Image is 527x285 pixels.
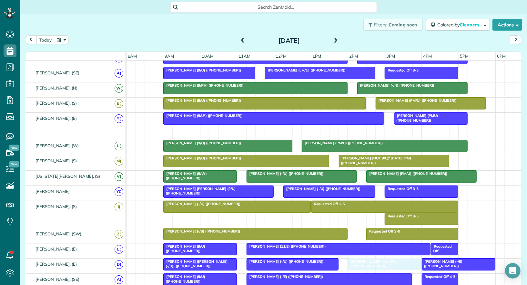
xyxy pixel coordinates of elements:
[163,68,241,72] span: [PERSON_NAME] (9/U) ([PHONE_NUMBER])
[389,22,418,28] span: Coming soon
[34,158,78,163] span: [PERSON_NAME]. (S)
[115,260,123,269] span: D(
[163,156,241,160] span: [PERSON_NAME] (9/U) ([PHONE_NUMBER])
[246,259,324,264] span: [PERSON_NAME] (-/U) ([PHONE_NUMBER])
[384,186,419,191] span: Requested Off 3-5
[339,156,411,165] span: [PERSON_NAME] (NOT 9/U// [DATE]: PM) ([PHONE_NUMBER])
[115,157,123,166] span: M(
[246,171,324,176] span: [PERSON_NAME] (-/U) ([PHONE_NUMBER])
[34,174,101,179] span: [US_STATE][PERSON_NAME]. (S)
[163,186,236,195] span: [PERSON_NAME] [PERSON_NAME] (9/U) ([PHONE_NUMBER])
[34,70,81,75] span: [PERSON_NAME]. (SE)
[460,22,480,28] span: Cleaners
[163,141,241,145] span: [PERSON_NAME] (9/U) ([PHONE_NUMBER])
[163,244,205,253] span: [PERSON_NAME] (9/U) ([PHONE_NUMBER])
[374,22,388,28] span: Filters:
[163,98,241,103] span: [PERSON_NAME] (9/U) ([PHONE_NUMBER])
[163,113,243,118] span: [PERSON_NAME] (9/U*) ([PHONE_NUMBER])
[36,35,55,44] button: today
[115,245,123,254] span: L(
[34,189,71,194] span: [PERSON_NAME]
[163,274,205,283] span: [PERSON_NAME] (9/U) ([PHONE_NUMBER])
[115,275,123,284] span: A(
[115,69,123,78] span: A(
[311,202,345,206] span: Requested Off 1-5
[246,274,324,279] span: [PERSON_NAME] (-/E) ([PHONE_NUMBER])
[163,53,175,59] span: 9am
[375,98,457,103] span: [PERSON_NAME] (PM/U) ([PHONE_NUMBER])
[385,53,396,59] span: 3pm
[163,202,241,206] span: [PERSON_NAME] (-/U) ([PHONE_NUMBER])
[115,230,123,239] span: Z(
[274,53,288,59] span: 12pm
[115,114,123,123] span: Y(
[34,116,78,121] span: [PERSON_NAME]. (E)
[34,231,83,236] span: [PERSON_NAME]. (SW)
[34,204,78,209] span: [PERSON_NAME]. (S)
[394,113,438,122] span: [PERSON_NAME] (PMU) ([PHONE_NUMBER])
[237,53,252,59] span: 11am
[115,84,123,93] span: W(
[34,246,78,252] span: [PERSON_NAME]. (E)
[34,85,79,90] span: [PERSON_NAME]. (N)
[9,145,19,151] span: New
[127,53,138,59] span: 8am
[34,277,81,282] span: [PERSON_NAME]. (SE)
[34,100,78,106] span: [PERSON_NAME]. (S)
[163,171,207,180] span: [PERSON_NAME] (9/W) ([PHONE_NUMBER])
[496,53,507,59] span: 6pm
[384,68,419,72] span: Requested Off 3-5
[431,244,451,253] span: Requested Off
[510,35,522,44] button: next
[505,263,521,279] div: Open Intercom Messenger
[348,53,360,59] span: 2pm
[9,161,19,167] span: New
[163,229,240,233] span: [PERSON_NAME] (-/S) ([PHONE_NUMBER])
[115,99,123,108] span: B(
[459,53,470,59] span: 5pm
[426,19,490,31] button: Colored byCleaners
[301,141,383,145] span: [PERSON_NAME] (PM/U) ([PHONE_NUMBER])
[34,143,80,148] span: [PERSON_NAME]. (W)
[265,68,346,72] span: [PERSON_NAME] (LM/U) ([PHONE_NUMBER])
[348,259,397,268] span: [PERSON_NAME] (Not 9/U) ([PHONE_NUMBER])
[422,53,433,59] span: 4pm
[25,35,37,44] button: prev
[311,53,322,59] span: 1pm
[437,22,481,28] span: Colored by
[246,244,326,249] span: [PERSON_NAME] (11/E) ([PHONE_NUMBER])
[357,83,435,88] span: [PERSON_NAME] (-/N) ([PHONE_NUMBER])
[115,187,123,196] span: YC
[421,274,456,279] span: Requested Off 4-5
[492,19,522,31] button: Actions
[366,229,400,233] span: Requested Off 3-5
[200,53,215,59] span: 10am
[421,259,462,268] span: [PERSON_NAME] (-/E) ([PHONE_NUMBER])
[366,171,448,176] span: [PERSON_NAME] (PM/U) ([PHONE_NUMBER])
[34,261,78,267] span: [PERSON_NAME]. (E)
[249,37,329,44] h2: [DATE]
[283,186,361,191] span: [PERSON_NAME] (-/U) ([PHONE_NUMBER])
[163,83,244,88] span: [PERSON_NAME] (9/PH) ([PHONE_NUMBER])
[163,259,228,268] span: [PERSON_NAME] ([PERSON_NAME] (-/U)) ([PHONE_NUMBER])
[115,203,123,211] span: I(
[115,142,123,150] span: L(
[115,172,123,181] span: V(
[384,214,419,218] span: Requested Off 3-5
